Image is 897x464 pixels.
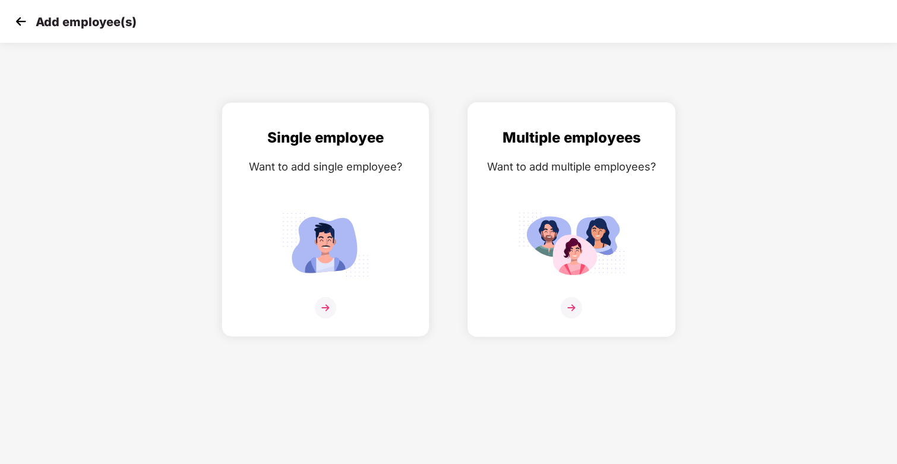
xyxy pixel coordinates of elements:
div: Want to add multiple employees? [480,158,663,175]
img: svg+xml;base64,PHN2ZyB4bWxucz0iaHR0cDovL3d3dy53My5vcmcvMjAwMC9zdmciIHdpZHRoPSIzMCIgaGVpZ2h0PSIzMC... [12,12,30,30]
div: Single employee [234,127,417,149]
img: svg+xml;base64,PHN2ZyB4bWxucz0iaHR0cDovL3d3dy53My5vcmcvMjAwMC9zdmciIHdpZHRoPSIzNiIgaGVpZ2h0PSIzNi... [315,297,336,318]
img: svg+xml;base64,PHN2ZyB4bWxucz0iaHR0cDovL3d3dy53My5vcmcvMjAwMC9zdmciIGlkPSJTaW5nbGVfZW1wbG95ZWUiIH... [272,207,379,282]
div: Want to add single employee? [234,158,417,175]
img: svg+xml;base64,PHN2ZyB4bWxucz0iaHR0cDovL3d3dy53My5vcmcvMjAwMC9zdmciIHdpZHRoPSIzNiIgaGVpZ2h0PSIzNi... [561,297,582,318]
div: Multiple employees [480,127,663,149]
img: svg+xml;base64,PHN2ZyB4bWxucz0iaHR0cDovL3d3dy53My5vcmcvMjAwMC9zdmciIGlkPSJNdWx0aXBsZV9lbXBsb3llZS... [518,207,625,282]
p: Add employee(s) [36,15,137,29]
